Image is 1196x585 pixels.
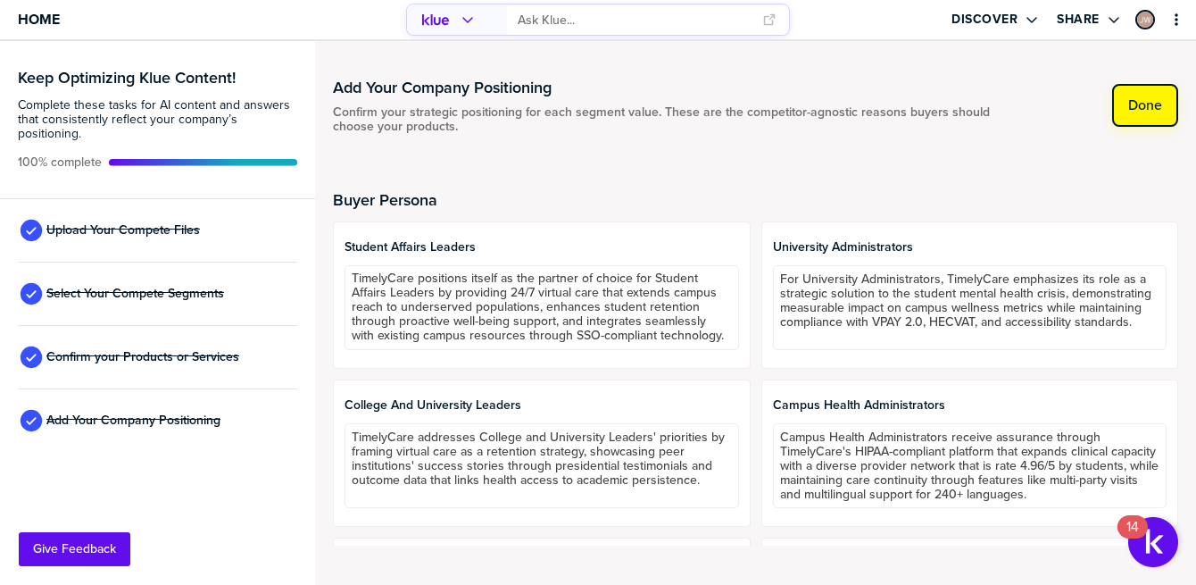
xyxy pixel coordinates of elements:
[1128,96,1162,114] label: Done
[19,532,130,566] button: Give Feedback
[518,5,752,35] input: Ask Klue...
[333,191,1178,209] h2: Buyer Persona
[18,70,297,86] h3: Keep Optimizing Klue Content!
[46,223,200,238] span: Upload Your Compete Files
[345,265,738,350] textarea: TimelyCare positions itself as the partner of choice for Student Affairs Leaders by providing 24/...
[773,265,1167,350] textarea: For University Administrators, TimelyCare emphasizes its role as a strategic solution to the stud...
[1137,12,1153,28] img: 3194fe82d4e8f382fffc47f20c2f931c-sml.png
[1126,527,1139,550] div: 14
[773,398,1167,413] span: Campus Health Administrators
[345,240,738,255] span: Student Affairs Leaders
[773,423,1167,508] textarea: Campus Health Administrators receive assurance through TimelyCare's HIPAA-compliant platform that...
[18,155,102,170] span: Active
[951,12,1017,28] label: Discover
[1128,517,1178,567] button: Open Resource Center, 14 new notifications
[18,12,60,27] span: Home
[345,398,738,413] span: College and University Leaders
[773,240,1167,255] span: University Administrators
[333,77,1012,98] h1: Add Your Company Positioning
[1057,12,1100,28] label: Share
[1134,8,1157,31] a: Edit Profile
[18,98,297,141] span: Complete these tasks for AI content and answers that consistently reflect your company’s position...
[1135,10,1155,29] div: Janelle Watson
[46,287,224,301] span: Select Your Compete Segments
[333,105,1012,134] span: Confirm your strategic positioning for each segment value. These are the competitor-agnostic reas...
[46,350,239,364] span: Confirm your Products or Services
[345,423,738,508] textarea: TimelyCare addresses College and University Leaders' priorities by framing virtual care as a rete...
[46,414,220,428] span: Add Your Company Positioning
